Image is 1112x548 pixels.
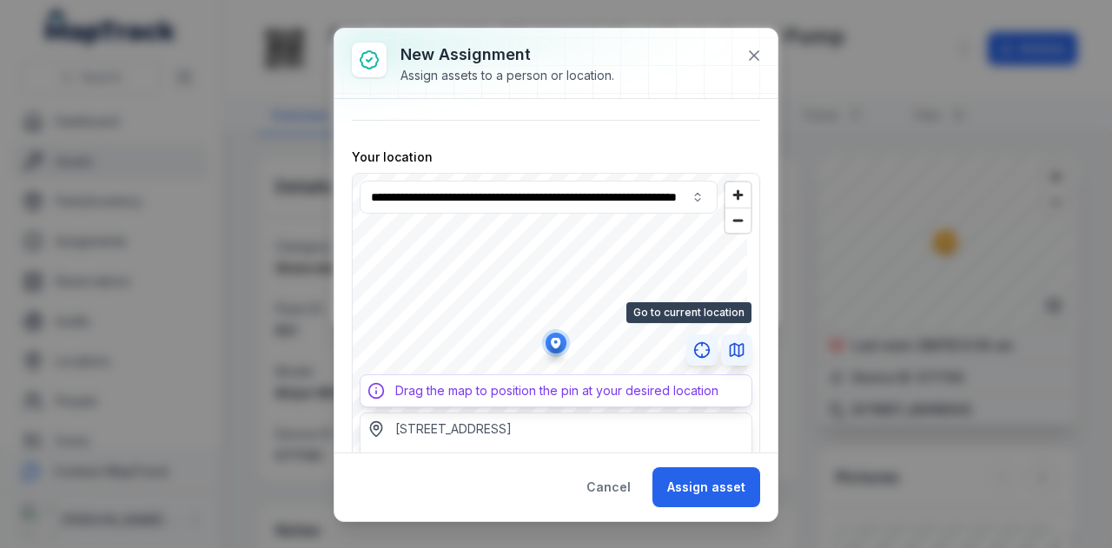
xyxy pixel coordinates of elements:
button: Zoom out [725,208,751,233]
button: Cancel [572,467,645,507]
button: Zoom in [725,182,751,208]
div: Assign assets to a person or location. [400,67,614,84]
h3: New assignment [400,43,614,67]
div: [STREET_ADDRESS] [395,420,512,438]
div: Drag the map to position the pin at your desired location [395,382,718,399]
span: Go to current location [626,302,751,323]
button: Switch to Map View [721,334,752,366]
button: Assign asset [652,467,760,507]
canvas: Map [353,174,747,512]
label: Your location [352,149,433,166]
